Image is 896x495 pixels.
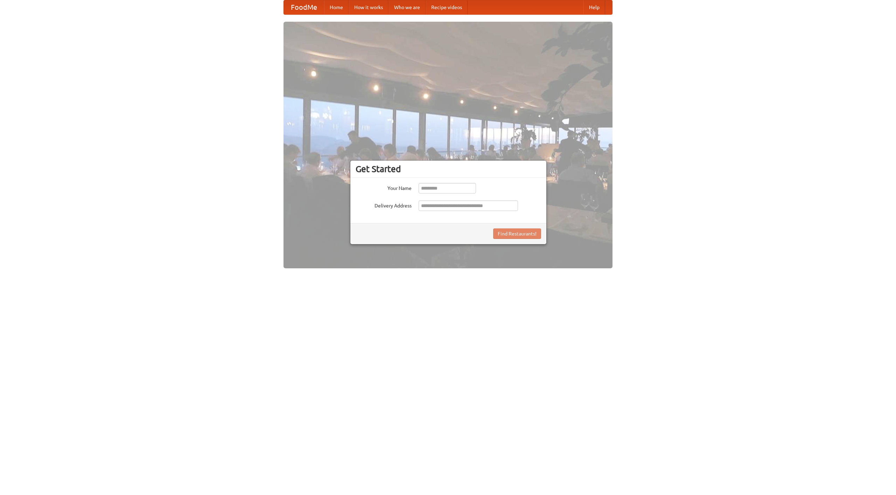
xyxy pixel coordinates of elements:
h3: Get Started [356,164,541,174]
a: Help [583,0,605,14]
a: Who we are [388,0,426,14]
label: Your Name [356,183,412,192]
label: Delivery Address [356,200,412,209]
button: Find Restaurants! [493,228,541,239]
a: Home [324,0,349,14]
a: How it works [349,0,388,14]
a: Recipe videos [426,0,468,14]
a: FoodMe [284,0,324,14]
